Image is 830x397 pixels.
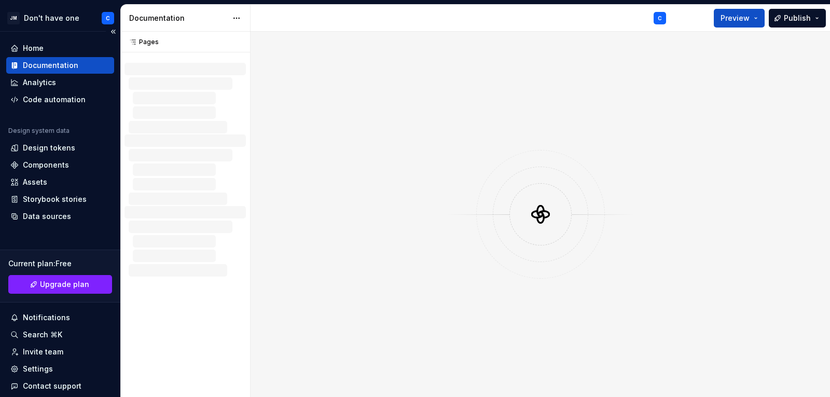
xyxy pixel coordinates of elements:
[106,14,110,22] div: C
[6,361,114,377] a: Settings
[6,74,114,91] a: Analytics
[23,177,47,187] div: Assets
[23,347,63,357] div: Invite team
[23,381,81,391] div: Contact support
[6,91,114,108] a: Code automation
[6,174,114,190] a: Assets
[6,157,114,173] a: Components
[23,94,86,105] div: Code automation
[6,140,114,156] a: Design tokens
[125,38,159,46] div: Pages
[8,127,70,135] div: Design system data
[6,208,114,225] a: Data sources
[6,326,114,343] button: Search ⌘K
[23,194,87,204] div: Storybook stories
[129,13,227,23] div: Documentation
[8,275,112,294] button: Upgrade plan
[7,12,20,24] div: JM
[6,309,114,326] button: Notifications
[784,13,811,23] span: Publish
[769,9,826,28] button: Publish
[6,57,114,74] a: Documentation
[714,9,765,28] button: Preview
[6,344,114,360] a: Invite team
[23,143,75,153] div: Design tokens
[23,330,62,340] div: Search ⌘K
[2,7,118,29] button: JMDon't have oneC
[658,14,662,22] div: C
[6,40,114,57] a: Home
[721,13,750,23] span: Preview
[23,60,78,71] div: Documentation
[106,24,120,39] button: Collapse sidebar
[23,312,70,323] div: Notifications
[23,364,53,374] div: Settings
[6,378,114,394] button: Contact support
[6,191,114,208] a: Storybook stories
[23,43,44,53] div: Home
[23,160,69,170] div: Components
[40,279,89,290] span: Upgrade plan
[23,77,56,88] div: Analytics
[24,13,79,23] div: Don't have one
[23,211,71,222] div: Data sources
[8,258,112,269] div: Current plan : Free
